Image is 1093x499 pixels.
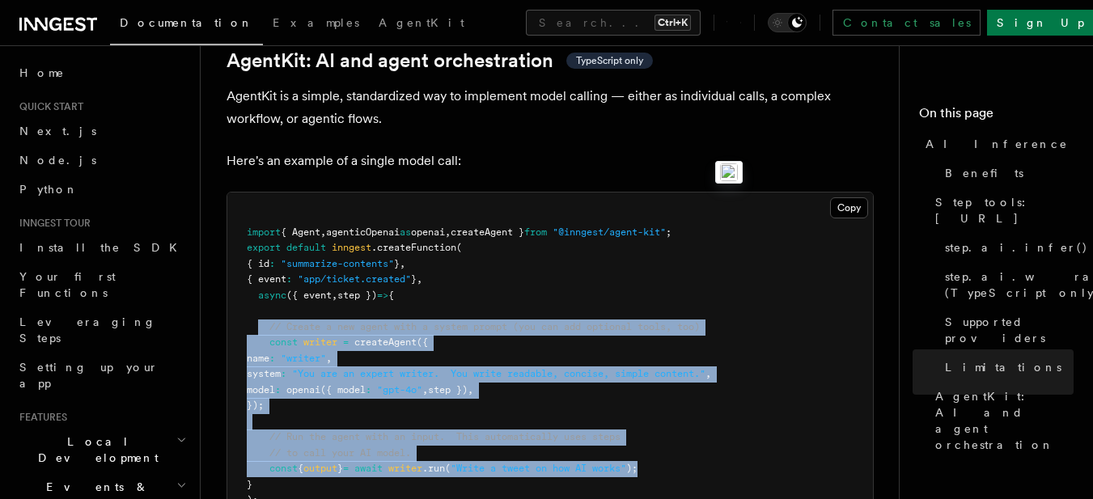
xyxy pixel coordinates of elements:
span: const [269,463,298,474]
span: .createFunction [371,242,456,253]
span: "app/ticket.created" [298,273,411,285]
span: : [269,258,275,269]
span: Setting up your app [19,361,159,390]
span: Python [19,183,78,196]
span: // to call your AI model. [269,447,411,459]
span: default [286,242,326,253]
span: await [354,463,383,474]
a: step.ai.infer() [938,233,1074,262]
span: Node.js [19,154,96,167]
span: } [337,463,343,474]
span: Limitations [945,359,1061,375]
span: "writer" [281,353,326,364]
span: Next.js [19,125,96,137]
span: AgentKit [379,16,464,29]
span: , [422,384,428,395]
span: inngest [332,242,371,253]
a: Home [13,58,190,87]
a: Examples [263,5,369,44]
span: openai [286,384,320,395]
p: Here's an example of a single model call: [227,150,874,172]
span: "summarize-contents" [281,258,394,269]
a: AgentKit [369,5,474,44]
span: { Agent [281,226,320,238]
span: import [247,226,281,238]
a: AgentKit: AI and agent orchestrationTypeScript only [227,49,653,72]
a: Your first Functions [13,262,190,307]
span: agenticOpenai [326,226,400,238]
span: Step tools: [URL] [935,194,1074,226]
span: model [247,384,275,395]
span: Local Development [13,433,176,466]
span: Examples [273,16,359,29]
button: Local Development [13,427,190,472]
span: .run [422,463,445,474]
a: Limitations [938,353,1074,382]
span: writer [388,463,422,474]
span: : [281,368,286,379]
span: from [524,226,547,238]
span: , [468,384,473,395]
span: step }) [337,290,377,301]
a: Leveraging Steps [13,307,190,353]
a: step.ai.wrap() (TypeScript only) [938,262,1074,307]
a: Python [13,175,190,204]
span: : [275,384,281,395]
span: async [258,290,286,301]
a: Documentation [110,5,263,45]
button: Toggle dark mode [768,13,807,32]
span: , [326,353,332,364]
span: } [247,479,252,490]
span: { id [247,258,269,269]
span: , [445,226,451,238]
span: , [417,273,422,285]
span: , [400,258,405,269]
span: createAgent [354,336,417,348]
a: Supported providers [938,307,1074,353]
span: = [343,463,349,474]
span: step.ai.infer() [945,239,1088,256]
span: = [343,336,349,348]
span: createAgent } [451,226,524,238]
span: ( [445,463,451,474]
a: Step tools: [URL] [929,188,1074,233]
span: ); [626,463,638,474]
span: => [377,290,388,301]
span: Leveraging Steps [19,315,156,345]
a: Contact sales [832,10,981,36]
span: Features [13,411,67,424]
span: Documentation [120,16,253,29]
span: openai [411,226,445,238]
span: } [411,273,417,285]
span: Home [19,65,65,81]
span: : [286,273,292,285]
button: Copy [830,197,868,218]
span: { [298,463,303,474]
span: writer [303,336,337,348]
span: "@inngest/agent-kit" [553,226,666,238]
span: step }) [428,384,468,395]
span: Inngest tour [13,217,91,230]
span: ({ [417,336,428,348]
span: , [705,368,711,379]
a: Install the SDK [13,233,190,262]
span: output [303,463,337,474]
a: Next.js [13,116,190,146]
span: { [388,290,394,301]
span: AgentKit: AI and agent orchestration [935,388,1074,453]
span: Benefits [945,165,1023,181]
span: Your first Functions [19,270,116,299]
span: Install the SDK [19,241,187,254]
span: , [320,226,326,238]
span: ; [666,226,671,238]
span: { event [247,273,286,285]
a: AgentKit: AI and agent orchestration [929,382,1074,459]
span: export [247,242,281,253]
span: : [366,384,371,395]
span: "You are an expert writer. You write readable, concise, simple content." [292,368,705,379]
span: TypeScript only [576,54,643,67]
a: AI Inference [919,129,1074,159]
span: ({ event [286,290,332,301]
span: // Run the agent with an input. This automatically uses steps [269,431,621,442]
span: "gpt-4o" [377,384,422,395]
